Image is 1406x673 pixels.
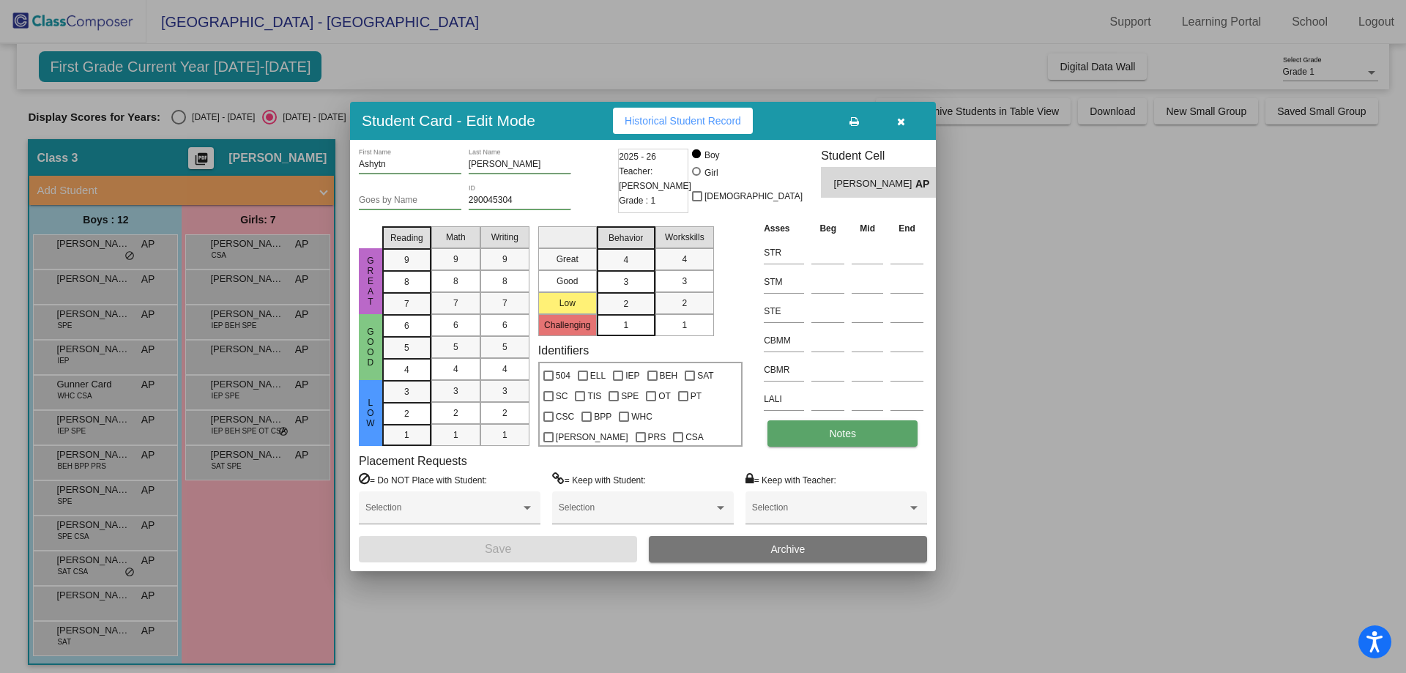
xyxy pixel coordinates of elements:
[453,319,458,332] span: 6
[682,297,687,310] span: 2
[623,275,628,289] span: 3
[502,253,507,266] span: 9
[538,343,589,357] label: Identifiers
[359,196,461,206] input: goes by name
[404,341,409,354] span: 5
[648,428,666,446] span: PRS
[453,428,458,442] span: 1
[767,420,918,447] button: Notes
[502,341,507,354] span: 5
[764,388,804,410] input: assessment
[625,367,639,384] span: IEP
[446,231,466,244] span: Math
[587,387,601,405] span: TIS
[362,111,535,130] h3: Student Card - Edit Mode
[658,387,671,405] span: OT
[745,472,836,487] label: = Keep with Teacher:
[502,362,507,376] span: 4
[502,319,507,332] span: 6
[404,363,409,376] span: 4
[364,256,377,307] span: Great
[404,407,409,420] span: 2
[364,398,377,428] span: Low
[453,362,458,376] span: 4
[829,428,856,439] span: Notes
[665,231,704,244] span: Workskills
[623,297,628,311] span: 2
[619,149,656,164] span: 2025 - 26
[404,297,409,311] span: 7
[760,220,808,237] th: Asses
[491,231,518,244] span: Writing
[704,166,718,179] div: Girl
[915,176,936,192] span: AP
[502,428,507,442] span: 1
[619,164,691,193] span: Teacher: [PERSON_NAME]
[453,275,458,288] span: 8
[764,330,804,352] input: assessment
[485,543,511,555] span: Save
[697,367,713,384] span: SAT
[404,275,409,289] span: 8
[685,428,704,446] span: CSA
[623,253,628,267] span: 4
[556,387,568,405] span: SC
[764,271,804,293] input: assessment
[691,387,702,405] span: PT
[404,428,409,442] span: 1
[552,472,646,487] label: = Keep with Student:
[623,319,628,332] span: 1
[887,220,927,237] th: End
[453,406,458,420] span: 2
[660,367,678,384] span: BEH
[682,275,687,288] span: 3
[590,367,606,384] span: ELL
[453,384,458,398] span: 3
[453,297,458,310] span: 7
[764,359,804,381] input: assessment
[764,242,804,264] input: assessment
[364,327,377,368] span: Good
[502,275,507,288] span: 8
[359,536,637,562] button: Save
[625,115,741,127] span: Historical Student Record
[359,472,487,487] label: = Do NOT Place with Student:
[556,408,574,425] span: CSC
[613,108,753,134] button: Historical Student Record
[502,297,507,310] span: 7
[404,385,409,398] span: 3
[682,319,687,332] span: 1
[556,428,628,446] span: [PERSON_NAME]
[649,536,927,562] button: Archive
[404,253,409,267] span: 9
[631,408,652,425] span: WHC
[821,149,948,163] h3: Student Cell
[469,196,571,206] input: Enter ID
[453,341,458,354] span: 5
[764,300,804,322] input: assessment
[502,406,507,420] span: 2
[704,187,803,205] span: [DEMOGRAPHIC_DATA]
[848,220,887,237] th: Mid
[771,543,806,555] span: Archive
[808,220,848,237] th: Beg
[834,176,915,192] span: [PERSON_NAME]
[682,253,687,266] span: 4
[609,231,643,245] span: Behavior
[453,253,458,266] span: 9
[359,454,467,468] label: Placement Requests
[390,231,423,245] span: Reading
[404,319,409,332] span: 6
[594,408,611,425] span: BPP
[619,193,655,208] span: Grade : 1
[556,367,570,384] span: 504
[704,149,720,162] div: Boy
[621,387,639,405] span: SPE
[502,384,507,398] span: 3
